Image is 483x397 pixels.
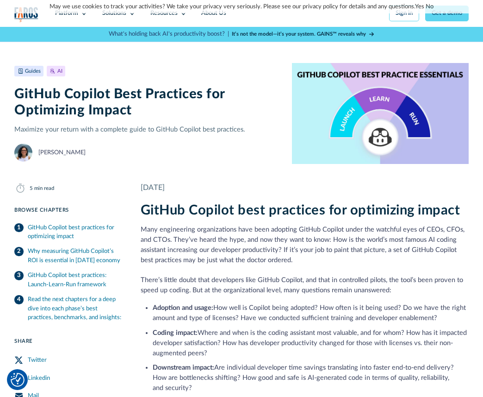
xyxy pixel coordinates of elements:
[57,67,62,75] div: AI
[14,7,38,23] a: home
[14,292,123,325] a: Read the next chapters for a deep dive into each phase’s best practices, benchmarks, and insights:
[153,304,213,311] strong: Adoption and usage:
[28,374,50,383] div: Linkedin
[30,184,33,192] div: 5
[11,373,25,387] button: Cookie Settings
[28,356,47,365] div: Twitter
[28,223,122,241] div: GitHub Copilot best practices for optimizing impact
[28,295,122,322] div: Read the next chapters for a deep dive into each phase’s best practices, benchmarks, and insights:
[426,4,433,10] a: No
[153,328,469,359] li: Where and when is the coding assistant most valuable, and for whom? How has it impacted developer...
[14,337,123,345] div: Share
[14,220,123,244] a: GitHub Copilot best practices for optimizing impact
[141,202,469,219] h2: GitHub Copilot best practices for optimizing impact
[14,206,123,214] div: Browse Chapters
[14,125,279,135] p: Maximize your return with a complete guide to GitHub Copilot best practices.
[153,363,469,393] li: Are individual developer time savings translating into faster end-to-end delivery? How are bottle...
[38,148,86,157] div: [PERSON_NAME]
[153,303,469,323] li: How well is Copilot being adopted? How often is it being used? Do we have the right amount and ty...
[11,373,25,387] img: Revisit consent button
[28,271,122,289] div: GitHub Copilot best practices: Launch-Learn-Run framework
[153,364,214,371] strong: Downstream impact:
[14,369,123,387] a: LinkedIn Share
[141,182,469,193] div: [DATE]
[14,268,123,292] a: GitHub Copilot best practices: Launch-Learn-Run framework
[109,30,229,38] p: What's holding back AI's productivity boost? |
[14,351,123,369] a: Twitter Share
[34,184,54,192] div: min read
[14,86,279,119] h1: GitHub Copilot Best Practices for Optimizing Impact
[14,244,123,268] a: Why measuring GitHub Copilot’s ROI is essential in [DATE] economy
[232,32,366,37] strong: It’s not the model—it’s your system. GAINS™ reveals why
[28,247,122,265] div: Why measuring GitHub Copilot’s ROI is essential in [DATE] economy
[415,4,424,10] a: Yes
[14,7,38,23] img: Logo of the analytics and reporting company Faros.
[14,144,32,162] img: Naomi Lurie
[232,30,374,38] a: It’s not the model—it’s your system. GAINS™ reveals why
[153,329,198,336] strong: Coding impact:
[141,225,469,296] p: Many engineering organizations have been adopting GitHub Copilot under the watchful eyes of CEOs,...
[292,63,469,164] img: A 3-way gauge depicting the GitHub Copilot logo within the Launch-Learn-Run framework. GitHub Cop...
[25,67,41,75] div: Guides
